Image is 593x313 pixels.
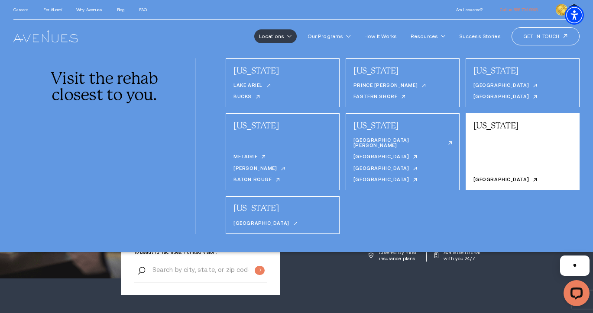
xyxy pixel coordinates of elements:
[473,121,518,131] a: [US_STATE]
[233,83,270,90] a: Lake Ariel
[473,66,518,76] a: [US_STATE]
[353,177,417,184] a: [GEOGRAPHIC_DATA]
[456,7,483,12] a: Am I covered?
[353,154,417,161] a: [GEOGRAPHIC_DATA]
[254,29,297,43] a: Locations
[565,6,584,25] div: Accessibility Menu
[13,7,29,12] a: Careers
[353,83,426,90] a: Prince [PERSON_NAME]
[472,240,593,313] iframe: LiveChat chat widget
[233,166,285,173] a: [PERSON_NAME]
[43,7,62,12] a: For Alumni
[369,249,418,262] a: Covered by most insurance plans
[434,249,483,262] a: Available to chat with you 24/7
[117,7,124,12] a: Blog
[512,27,580,46] a: Get in touch
[353,94,405,101] a: Eastern Shore
[454,29,506,43] a: Success Stories
[233,177,280,184] a: Baton Rouge
[353,121,399,131] a: [US_STATE]
[233,121,279,131] a: [US_STATE]
[49,70,160,103] div: Visit the rehab closest to you.
[134,258,267,282] input: Search by city, state, or zip code
[233,221,297,228] a: [GEOGRAPHIC_DATA]
[353,66,399,76] a: [US_STATE]
[233,66,279,76] a: [US_STATE]
[406,29,450,43] a: Resources
[353,138,452,150] a: [GEOGRAPHIC_DATA][PERSON_NAME]
[139,7,147,12] a: FAQ
[76,7,102,12] a: Why Avenues
[473,94,537,101] a: [GEOGRAPHIC_DATA]
[233,94,259,101] a: Bucks
[500,7,538,12] a: call 866.794.9918
[444,249,483,262] p: Available to chat with you 24/7
[255,266,265,275] input: Submit button
[473,83,537,90] a: [GEOGRAPHIC_DATA]
[360,29,402,43] a: How It Works
[556,4,567,16] img: clock
[233,154,266,161] a: Metairie
[473,177,537,184] a: [GEOGRAPHIC_DATA]
[353,166,417,173] a: [GEOGRAPHIC_DATA]
[303,29,356,43] a: Our Programs
[514,7,538,12] span: 866.794.9918
[233,203,279,213] a: [US_STATE]
[379,249,418,262] p: Covered by most insurance plans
